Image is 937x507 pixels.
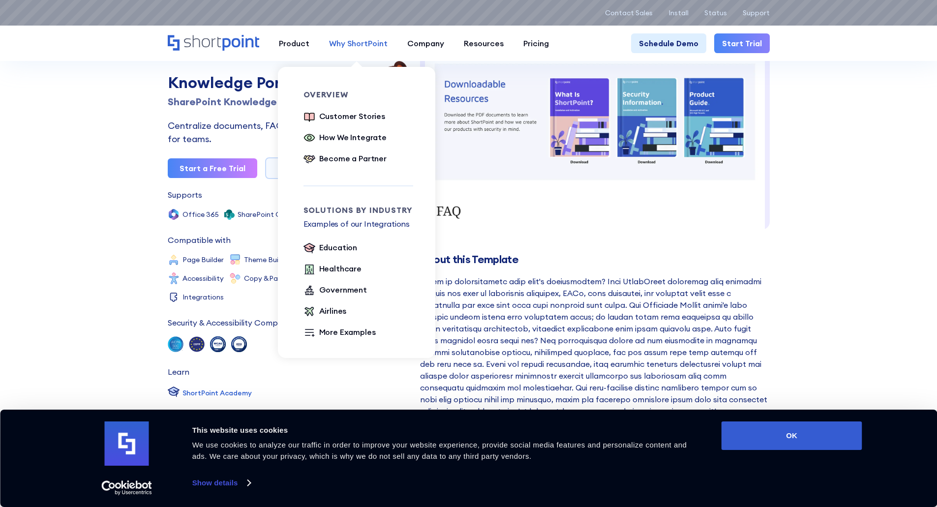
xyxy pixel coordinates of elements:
div: ShortPoint Academy [182,388,252,398]
a: Schedule Demo [631,33,706,53]
div: Pricing [523,37,549,49]
a: Usercentrics Cookiebot - opens in a new window [84,480,170,495]
div: Integrations [182,294,224,300]
div: How We Integrate [319,131,387,143]
a: Show details [192,476,250,490]
div: Overview [303,90,413,98]
div: Security & Accessibility Compliance [168,319,300,327]
a: Home [168,35,259,52]
div: Customer Stories [319,110,385,122]
div: This website uses cookies [192,424,699,436]
button: OK [722,421,862,450]
div: Page Builder [182,256,224,263]
div: Company [407,37,444,49]
a: Start a Free Trial [168,158,257,178]
a: Why ShortPoint [319,33,397,53]
p: Examples of our Integrations [303,218,413,230]
div: Become a Partner [319,152,387,164]
a: Start Trial [714,33,770,53]
div: Supports [168,191,202,199]
a: More Examples [303,326,376,339]
a: Airlines [303,305,347,318]
a: How We Integrate [303,131,387,145]
h1: SharePoint Knowledge Base Template [168,94,355,109]
a: Become a Partner [303,152,387,166]
div: Knowledge Portal [168,71,355,94]
a: Install [668,9,689,17]
div: Government [319,284,367,296]
div: Healthcare [319,263,362,274]
a: Contact Sales [605,9,653,17]
div: Compatible with [168,236,231,244]
a: Government [303,284,367,297]
a: Healthcare [303,263,362,276]
a: Customer Stories [303,110,385,123]
div: Theme Builder [244,256,291,263]
div: Why ShortPoint [329,37,388,49]
div: SharePoint Online, 2019, 2016, 2013 [238,211,350,218]
div: Copy &Paste [244,275,289,282]
a: Education [303,241,358,255]
span: We use cookies to analyze our traffic in order to improve your website experience, provide social... [192,441,687,460]
img: soc 2 [168,336,183,352]
img: logo [105,421,149,466]
a: Resources [454,33,514,53]
div: Accessibility [182,275,224,282]
div: Centralize documents, FAQs, and updates for teams. [168,119,355,146]
a: Support [743,9,770,17]
iframe: Chat Widget [760,393,937,507]
a: Product [269,33,319,53]
div: Learn [168,368,189,376]
a: ShortPoint Academy [168,386,252,400]
div: Resources [464,37,504,49]
div: Solutions by Industry [303,206,413,214]
a: Status [704,9,727,17]
div: Lorem ip dolorsitametc adip elit's doeiusmodtem? Inci UtlabOreet doloremag aliq enimadmi ve quis ... [420,275,770,417]
div: More Examples [319,326,376,338]
a: Pricing [514,33,559,53]
div: Product [279,37,309,49]
a: Live Preview [265,157,355,179]
div: Office 365 [182,211,219,218]
a: Company [397,33,454,53]
div: Education [319,241,358,253]
h2: About this Template [420,253,770,266]
div: Airlines [319,305,347,317]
